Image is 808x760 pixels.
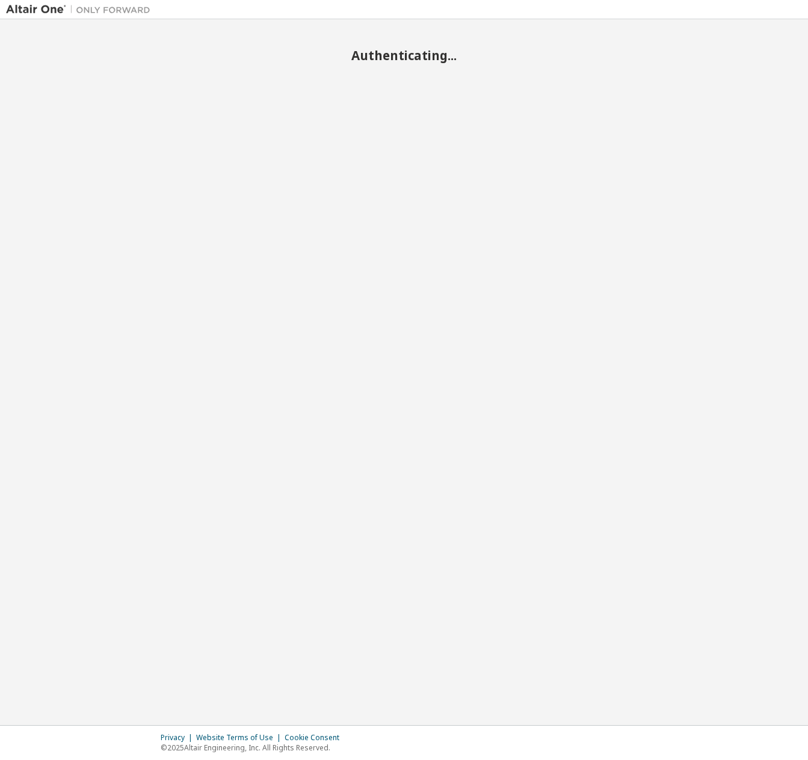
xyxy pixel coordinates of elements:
h2: Authenticating... [6,47,802,63]
div: Website Terms of Use [196,733,285,743]
p: © 2025 Altair Engineering, Inc. All Rights Reserved. [161,743,347,753]
div: Cookie Consent [285,733,347,743]
img: Altair One [6,4,156,16]
div: Privacy [161,733,196,743]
